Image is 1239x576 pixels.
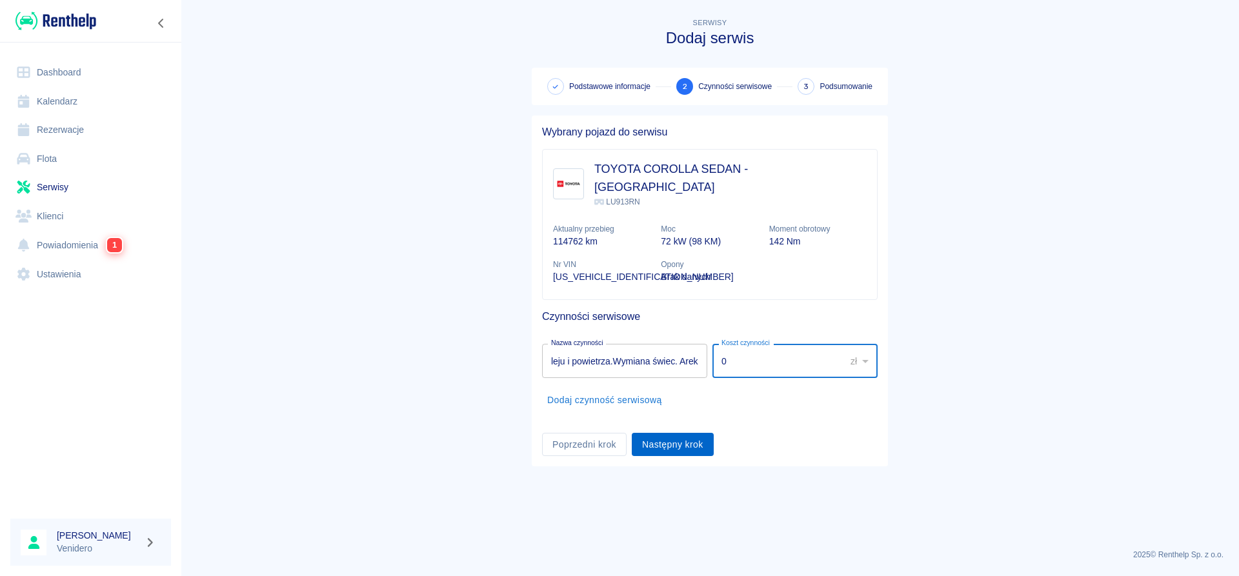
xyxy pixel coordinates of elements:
p: 142 Nm [769,235,867,248]
p: Moc [661,223,758,235]
span: Czynności serwisowe [698,81,772,92]
img: Image [556,172,581,196]
a: Dashboard [10,58,171,87]
button: Poprzedni krok [542,433,627,457]
p: Moment obrotowy [769,223,867,235]
a: Renthelp logo [10,10,96,32]
p: 2025 © Renthelp Sp. z o.o. [196,549,1224,561]
p: Venidero [57,542,139,555]
span: Podstawowe informacje [569,81,650,92]
label: Nazwa czynności [551,338,603,348]
div: zł [841,344,878,378]
p: Aktualny przebieg [553,223,650,235]
a: Flota [10,144,171,174]
button: Następny krok [632,433,714,457]
span: 2 [683,80,687,94]
label: Koszt czynności [721,338,770,348]
h5: Czynności serwisowe [542,310,878,323]
p: 114762 km [553,235,650,248]
p: LU913RN [594,196,867,208]
button: Zwiń nawigację [152,15,171,32]
h3: TOYOTA COROLLA SEDAN - [GEOGRAPHIC_DATA] [594,160,867,196]
p: 72 kW (98 KM) [661,235,758,248]
span: 3 [803,80,809,94]
p: Opony [661,259,758,270]
h5: Wybrany pojazd do serwisu [542,126,878,139]
a: Klienci [10,202,171,231]
a: Kalendarz [10,87,171,116]
a: Ustawienia [10,260,171,289]
input: np. Wymiana klocków hamulcowych [542,344,707,378]
h3: Dodaj serwis [532,29,888,47]
span: Podsumowanie [820,81,872,92]
a: Rezerwacje [10,115,171,144]
p: Nr VIN [553,259,650,270]
span: Serwisy [693,19,727,26]
a: Powiadomienia1 [10,230,171,260]
img: Renthelp logo [15,10,96,32]
h6: [PERSON_NAME] [57,529,139,542]
button: Dodaj czynność serwisową [542,388,667,412]
span: 1 [107,238,122,252]
p: Brak danych [661,270,758,284]
p: [US_VEHICLE_IDENTIFICATION_NUMBER] [553,270,650,284]
a: Serwisy [10,173,171,202]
